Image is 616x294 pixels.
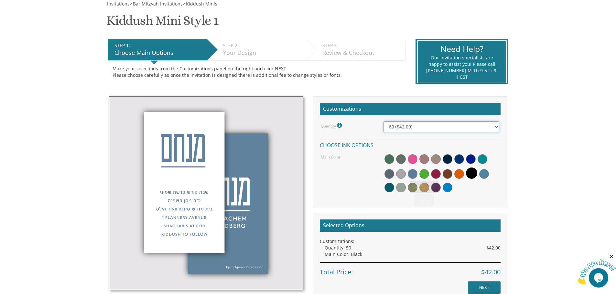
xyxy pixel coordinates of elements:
h4: Choose ink options [320,139,501,150]
div: Our invitation specialists are happy to assist you! Please call [PHONE_NUMBER] M-Th 9-5 Fr 9-1 EST [426,55,498,80]
div: Total Price: [320,262,501,277]
div: Need Help? [426,43,498,55]
a: Kiddush Minis [185,1,217,7]
input: NEXT [468,281,501,294]
a: Invitations [106,1,130,7]
img: km1-thumb.jpg [109,96,303,290]
div: STEP 2: [223,42,303,49]
div: Choose Main Options [114,49,204,57]
span: Kiddush Minis [186,1,217,7]
div: Your Design [223,49,303,57]
div: Quantity: 50 [325,245,501,251]
div: Main Color: Black [325,251,501,258]
iframe: chat widget [576,254,616,284]
span: > [183,1,217,7]
label: Quantity [321,121,343,130]
div: STEP 3: [322,42,402,49]
span: Invitations [107,1,130,7]
h2: Customizations [320,103,501,115]
div: Review & Checkout [322,49,402,57]
span: Bar Mitzvah Invitations [133,1,183,7]
a: Bar Mitzvah Invitations [132,1,183,7]
span: $42.00 [481,268,501,277]
div: Make your selections from the Customizations panel on the right and click NEXT Please choose care... [113,66,401,78]
div: Customizations: [320,238,501,245]
h2: Selected Options [320,219,501,232]
span: $42.00 [486,245,501,251]
span: > [130,1,183,7]
label: Main Color [321,154,340,160]
div: STEP 1: [114,42,204,49]
h1: Kiddush Mini Style 1 [106,14,218,33]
